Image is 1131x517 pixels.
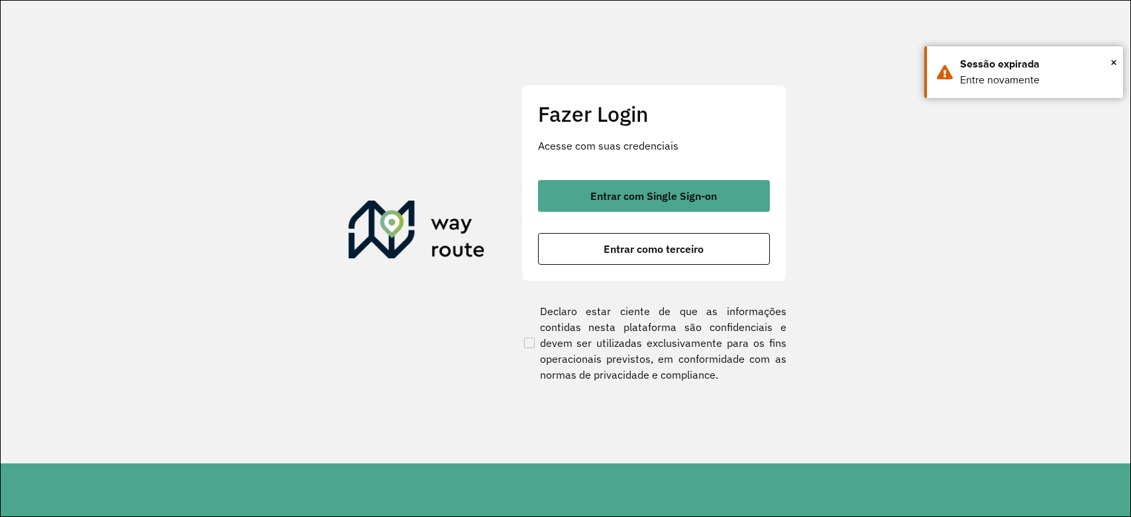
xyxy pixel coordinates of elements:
button: button [538,180,770,212]
span: × [1110,52,1117,72]
label: Declaro estar ciente de que as informações contidas nesta plataforma são confidenciais e devem se... [521,303,786,383]
p: Acesse com suas credenciais [538,138,770,154]
div: Sessão expirada [960,56,1113,72]
div: Entre novamente [960,72,1113,88]
span: Entrar como terceiro [604,244,704,254]
span: Entrar com Single Sign-on [590,191,717,201]
img: Roteirizador AmbevTech [349,201,485,264]
button: Close [1110,52,1117,72]
h2: Fazer Login [538,101,770,126]
button: button [538,233,770,265]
